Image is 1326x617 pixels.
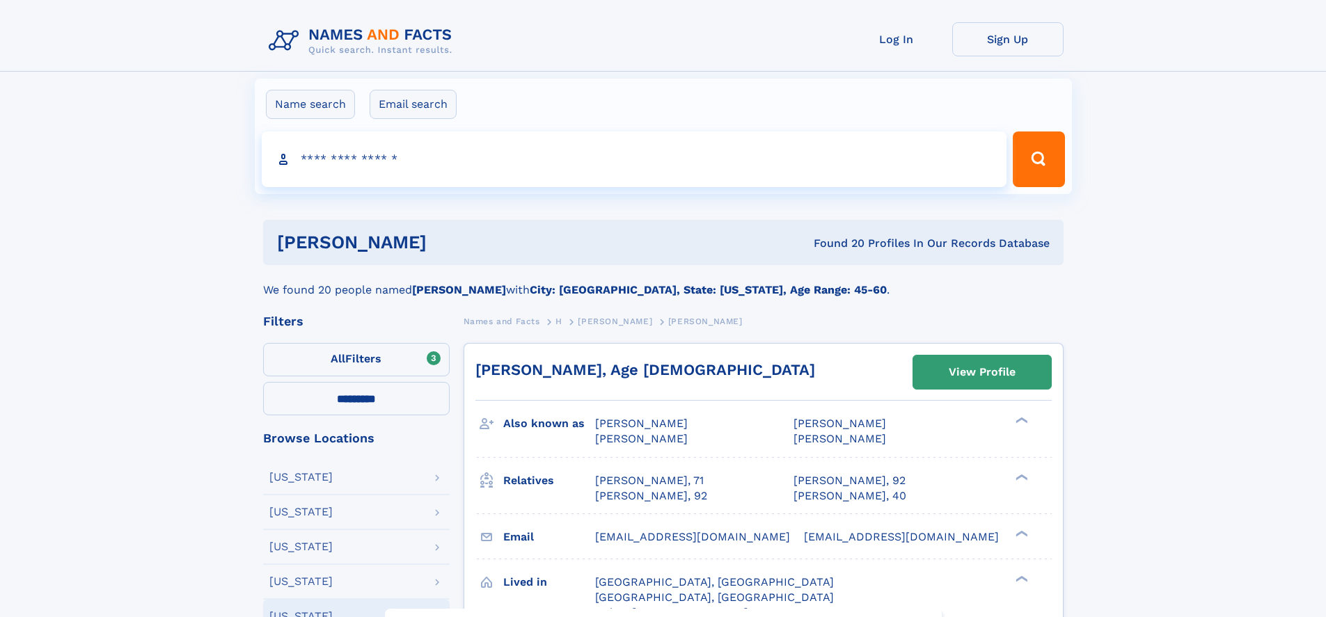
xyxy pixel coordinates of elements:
[595,591,834,604] span: [GEOGRAPHIC_DATA], [GEOGRAPHIC_DATA]
[668,316,743,326] span: [PERSON_NAME]
[263,343,450,376] label: Filters
[412,283,506,296] b: [PERSON_NAME]
[503,412,595,435] h3: Also known as
[794,488,906,504] a: [PERSON_NAME], 40
[595,575,834,588] span: [GEOGRAPHIC_DATA], [GEOGRAPHIC_DATA]
[263,315,450,328] div: Filters
[530,283,887,296] b: City: [GEOGRAPHIC_DATA], State: [US_STATE], Age Range: 45-60
[475,361,815,378] a: [PERSON_NAME], Age [DEMOGRAPHIC_DATA]
[269,472,333,483] div: [US_STATE]
[841,22,952,56] a: Log In
[331,352,345,365] span: All
[595,488,707,504] a: [PERSON_NAME], 92
[595,473,704,488] a: [PERSON_NAME], 71
[804,530,999,543] span: [EMAIL_ADDRESS][DOMAIN_NAME]
[266,90,355,119] label: Name search
[263,265,1064,298] div: We found 20 people named with .
[555,316,562,326] span: H
[503,570,595,594] h3: Lived in
[595,417,688,430] span: [PERSON_NAME]
[794,432,886,445] span: [PERSON_NAME]
[1012,574,1029,583] div: ❯
[464,312,540,330] a: Names and Facts
[949,356,1016,388] div: View Profile
[263,432,450,444] div: Browse Locations
[503,469,595,492] h3: Relatives
[269,541,333,552] div: [US_STATE]
[794,473,906,488] a: [PERSON_NAME], 92
[277,234,620,251] h1: [PERSON_NAME]
[262,131,1007,187] input: search input
[269,576,333,587] div: [US_STATE]
[913,355,1051,389] a: View Profile
[269,506,333,518] div: [US_STATE]
[1013,131,1064,187] button: Search Button
[794,417,886,430] span: [PERSON_NAME]
[595,432,688,445] span: [PERSON_NAME]
[578,316,652,326] span: [PERSON_NAME]
[1012,529,1029,538] div: ❯
[620,236,1050,251] div: Found 20 Profiles In Our Records Database
[578,312,652,330] a: [PERSON_NAME]
[370,90,457,119] label: Email search
[263,22,464,60] img: Logo Names and Facts
[1012,472,1029,481] div: ❯
[595,530,790,543] span: [EMAIL_ADDRESS][DOMAIN_NAME]
[555,312,562,330] a: H
[952,22,1064,56] a: Sign Up
[1012,416,1029,425] div: ❯
[503,525,595,549] h3: Email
